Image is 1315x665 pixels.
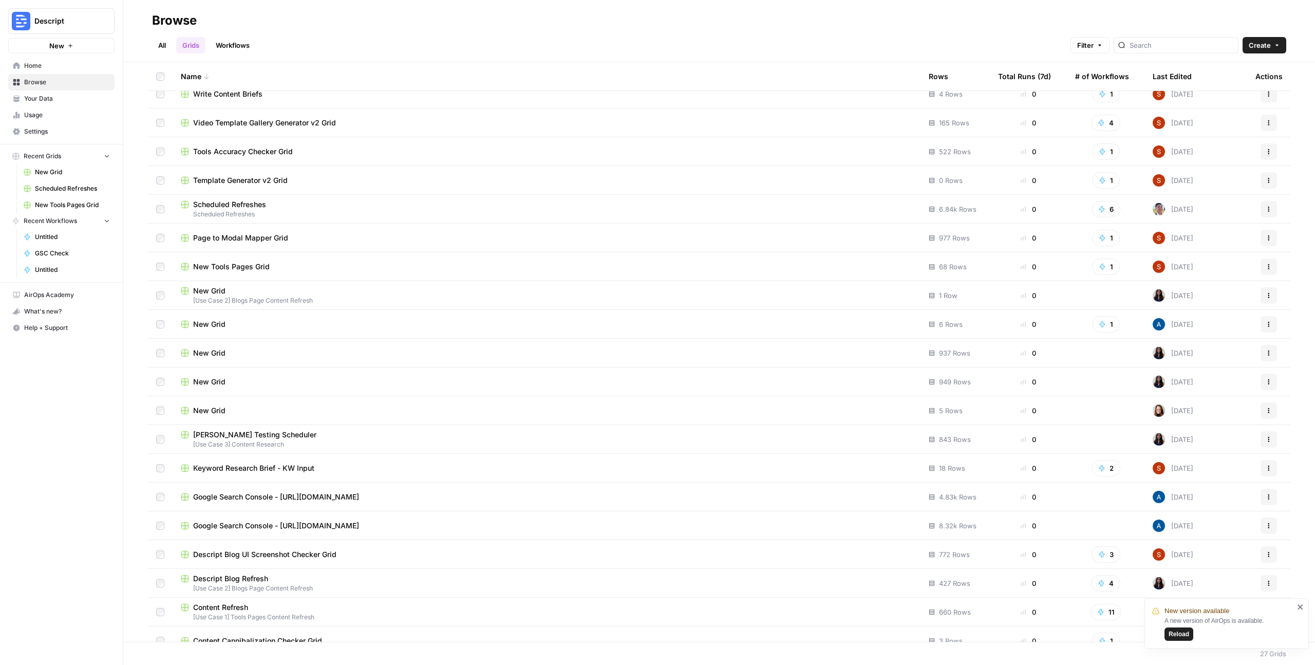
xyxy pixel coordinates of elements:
[1153,433,1165,446] img: rox323kbkgutb4wcij4krxobkpon
[35,232,110,242] span: Untitled
[181,175,912,186] a: Template Generator v2 Grid
[939,204,976,214] span: 6.84k Rows
[1092,143,1120,160] button: 1
[939,405,963,416] span: 5 Rows
[939,146,971,157] span: 522 Rows
[1091,604,1121,620] button: 11
[181,233,912,243] a: Page to Modal Mapper Grid
[181,405,912,416] a: New Grid
[1153,232,1165,244] img: hx58n7ut4z7wmrqy9i1pki87qhn4
[998,578,1059,588] div: 0
[1092,633,1120,649] button: 1
[193,377,226,387] span: New Grid
[939,233,970,243] span: 977 Rows
[998,405,1059,416] div: 0
[181,521,912,531] a: Google Search Console - [URL][DOMAIN_NAME]
[181,492,912,502] a: Google Search Console - [URL][DOMAIN_NAME]
[8,320,115,336] button: Help + Support
[1153,404,1193,417] div: [DATE]
[193,602,248,613] span: Content Refresh
[152,12,197,29] div: Browse
[998,262,1059,272] div: 0
[1153,577,1193,589] div: [DATE]
[998,463,1059,473] div: 0
[1075,62,1129,90] div: # of Workflows
[1164,627,1193,641] button: Reload
[181,377,912,387] a: New Grid
[998,492,1059,502] div: 0
[939,175,963,186] span: 0 Rows
[193,233,288,243] span: Page to Modal Mapper Grid
[939,434,971,445] span: 843 Rows
[1260,649,1286,659] div: 27 Grids
[181,574,912,593] a: Descript Blog Refresh[Use Case 2] Blogs Page Content Refresh
[12,12,30,30] img: Descript Logo
[1153,548,1165,561] img: hx58n7ut4z7wmrqy9i1pki87qhn4
[8,213,115,229] button: Recent Workflows
[998,175,1059,186] div: 0
[998,319,1059,329] div: 0
[1091,115,1120,131] button: 4
[1153,433,1193,446] div: [DATE]
[939,636,963,646] span: 3 Rows
[35,184,110,193] span: Scheduled Refreshes
[939,463,965,473] span: 18 Rows
[1153,261,1165,273] img: hx58n7ut4z7wmrqy9i1pki87qhn4
[24,110,110,120] span: Usage
[1164,616,1294,641] div: A new version of AirOps is available.
[1153,145,1193,158] div: [DATE]
[181,440,912,449] span: [Use Case 3] Content Research
[34,16,97,26] span: Descript
[939,549,970,560] span: 772 Rows
[998,521,1059,531] div: 0
[1092,230,1120,246] button: 1
[1153,174,1193,187] div: [DATE]
[1153,491,1193,503] div: [DATE]
[1153,117,1165,129] img: hx58n7ut4z7wmrqy9i1pki87qhn4
[8,149,115,164] button: Recent Grids
[1092,258,1120,275] button: 1
[1153,376,1165,388] img: rox323kbkgutb4wcij4krxobkpon
[998,348,1059,358] div: 0
[181,549,912,560] a: Descript Blog UI Screenshot Checker Grid
[1091,575,1120,592] button: 4
[181,584,912,593] span: [Use Case 2] Blogs Page Content Refresh
[193,146,293,157] span: Tools Accuracy Checker Grid
[24,216,77,226] span: Recent Workflows
[939,89,963,99] span: 4 Rows
[1169,630,1189,639] span: Reload
[35,265,110,274] span: Untitled
[1153,376,1193,388] div: [DATE]
[8,8,115,34] button: Workspace: Descript
[1153,289,1193,302] div: [DATE]
[1153,347,1165,359] img: rox323kbkgutb4wcij4krxobkpon
[939,521,976,531] span: 8.32k Rows
[998,204,1059,214] div: 0
[1077,40,1094,50] span: Filter
[939,118,969,128] span: 165 Rows
[1153,117,1193,129] div: [DATE]
[998,549,1059,560] div: 0
[8,90,115,107] a: Your Data
[1153,203,1193,215] div: [DATE]
[1164,606,1229,616] span: New version available
[1092,172,1120,189] button: 1
[998,636,1059,646] div: 0
[939,492,976,502] span: 4.83k Rows
[193,463,314,473] span: Keyword Research Brief - KW Input
[19,180,115,197] a: Scheduled Refreshes
[998,377,1059,387] div: 0
[1092,460,1120,476] button: 2
[193,574,268,584] span: Descript Blog Refresh
[1092,86,1120,102] button: 1
[193,262,270,272] span: New Tools Pages Grid
[1153,88,1193,100] div: [DATE]
[8,303,115,320] button: What's new?
[1153,145,1165,158] img: hx58n7ut4z7wmrqy9i1pki87qhn4
[1297,603,1304,611] button: close
[181,286,912,305] a: New Grid[Use Case 2] Blogs Page Content Refresh
[1153,203,1165,215] img: 99f2gcj60tl1tjps57nny4cf0tt1
[998,290,1059,301] div: 0
[19,164,115,180] a: New Grid
[24,323,110,332] span: Help + Support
